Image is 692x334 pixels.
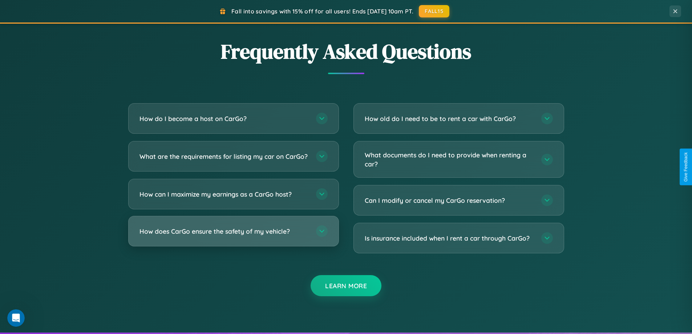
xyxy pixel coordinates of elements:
[128,37,564,65] h2: Frequently Asked Questions
[365,114,534,123] h3: How old do I need to be to rent a car with CarGo?
[231,8,413,15] span: Fall into savings with 15% off for all users! Ends [DATE] 10am PT.
[365,150,534,168] h3: What documents do I need to provide when renting a car?
[311,275,381,296] button: Learn More
[139,152,309,161] h3: What are the requirements for listing my car on CarGo?
[7,309,25,327] iframe: Intercom live chat
[139,190,309,199] h3: How can I maximize my earnings as a CarGo host?
[139,114,309,123] h3: How do I become a host on CarGo?
[365,234,534,243] h3: Is insurance included when I rent a car through CarGo?
[365,196,534,205] h3: Can I modify or cancel my CarGo reservation?
[419,5,449,17] button: FALL15
[139,227,309,236] h3: How does CarGo ensure the safety of my vehicle?
[683,152,688,182] div: Give Feedback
